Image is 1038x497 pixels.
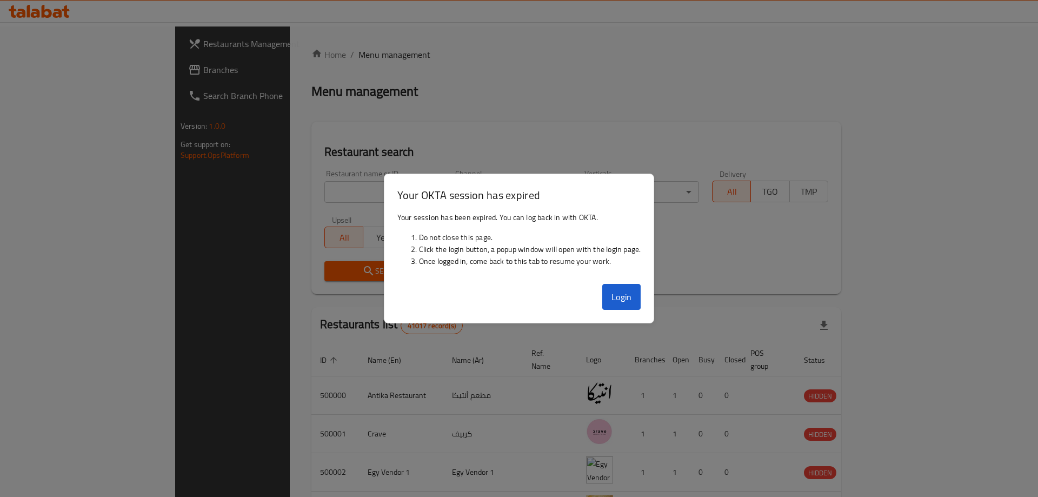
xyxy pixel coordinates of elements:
div: Your session has been expired. You can log back in with OKTA. [384,207,654,280]
li: Do not close this page. [419,231,641,243]
h3: Your OKTA session has expired [397,187,641,203]
button: Login [602,284,641,310]
li: Once logged in, come back to this tab to resume your work. [419,255,641,267]
li: Click the login button, a popup window will open with the login page. [419,243,641,255]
